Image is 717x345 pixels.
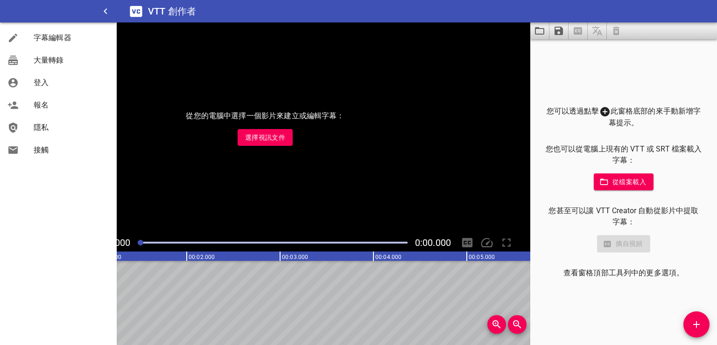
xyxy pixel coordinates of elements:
div: 登入 [7,77,34,88]
font: 從您的電腦中選擇一個影片來建立或編輯字幕： [186,111,344,120]
span: 影片時長 [415,237,451,248]
font: 您可以透過點擊 [547,107,599,115]
font: 字幕編輯器 [34,33,71,42]
font: 報名 [34,101,49,109]
text: 00:05.000 [469,254,495,260]
font: 接觸 [34,145,49,154]
div: 在左側窗格中選擇一個影片以使用此功能 [545,235,702,252]
font: 查看窗格頂部工具列中的更多選項。 [563,268,684,277]
font: 從檔案載入 [612,178,646,186]
div: 隱私 [7,122,34,133]
svg: 從檔案載入字幕 [534,25,545,36]
div: 接觸 [7,144,34,156]
font: 登入 [34,78,49,87]
font: VTT 創作者 [148,6,196,17]
text: 00:03.000 [282,254,308,260]
button: 將字幕儲存到文件 [549,22,569,39]
button: 放大 [487,315,506,334]
div: 大量轉錄 [7,55,34,66]
div: 切換全螢幕 [498,234,515,252]
button: 新增提示 [683,311,710,338]
button: 從檔案載入 [594,173,654,191]
button: 從檔案載入字幕 [530,22,549,39]
div: 播放進度 [138,242,408,244]
text: 00:04.000 [375,254,401,260]
div: 字幕編輯器 [7,32,34,43]
font: 大量轉錄 [34,56,64,65]
div: 報名 [7,100,34,111]
button: 縮小 [508,315,527,334]
font: 0:00.000 [415,237,451,248]
font: 您也可以從電腦上現有的 VTT 或 SRT 檔案載入字幕： [546,144,702,165]
font: 選擇視訊文件 [245,134,285,141]
svg: 將字幕儲存到文件 [553,25,564,36]
text: 00:02.000 [189,254,215,260]
button: 選擇視訊文件 [238,129,293,146]
font: 隱私 [34,123,49,132]
font: 您甚至可以讓 VTT Creator 自動從影片中提取字幕： [548,206,698,226]
font: 此窗格底部的來手動新增字幕提示。 [609,107,701,127]
span: Add some captions below, then you can translate them. [588,22,607,39]
span: 在左側窗格中選擇一個視頻，然後您就可以自動提取字幕。 [569,22,588,39]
